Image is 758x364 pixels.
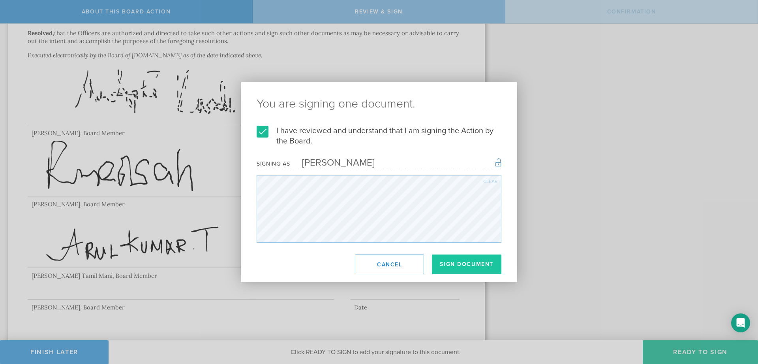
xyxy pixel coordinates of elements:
div: Signing as [257,160,290,167]
button: Cancel [355,255,424,274]
button: Sign Document [432,255,501,274]
div: [PERSON_NAME] [290,157,375,168]
ng-pluralize: You are signing one document. [257,98,501,110]
div: Open Intercom Messenger [731,313,750,332]
label: I have reviewed and understand that I am signing the Action by the Board. [257,126,501,146]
